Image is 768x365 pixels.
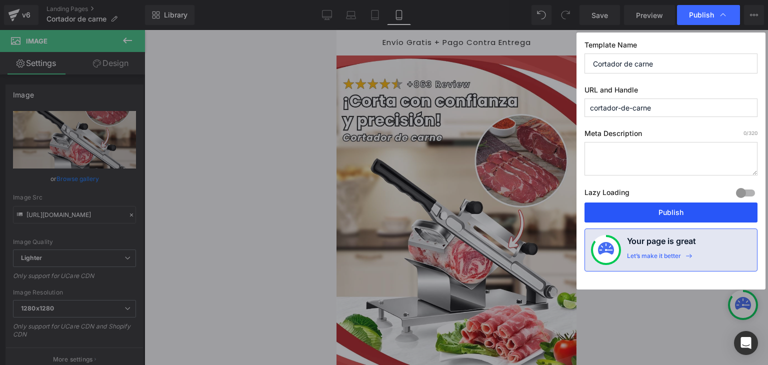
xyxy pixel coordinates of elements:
[689,10,714,19] span: Publish
[584,129,757,142] label: Meta Description
[584,85,757,98] label: URL and Handle
[627,235,696,252] h4: Your page is great
[584,40,757,53] label: Template Name
[584,186,629,202] label: Lazy Loading
[743,130,757,136] span: /320
[584,202,757,222] button: Publish
[627,252,681,265] div: Let’s make it better
[734,331,758,355] div: Open Intercom Messenger
[598,242,614,258] img: onboarding-status.svg
[46,7,194,17] span: Envío Gratis + Pago Contra Entrega
[743,130,746,136] span: 0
